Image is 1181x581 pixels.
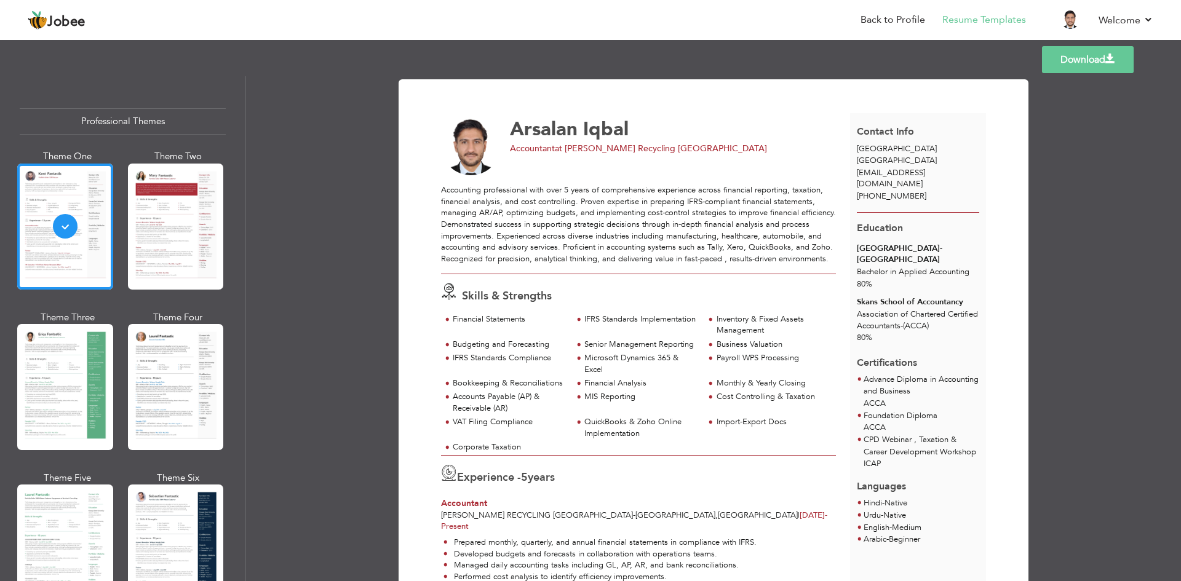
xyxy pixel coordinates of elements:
img: No image [441,116,501,176]
div: Accounting professional with over 5 years of comprehensive experience across financial reporting,... [441,184,836,264]
span: Foundation Diploma [864,410,937,421]
span: 5 [521,470,528,485]
div: IFRS Standards Implementation [584,314,697,325]
li: Developed budgets and forecasts in collaboration with operations teams. [443,548,763,560]
span: Education [857,221,903,235]
span: at [PERSON_NAME] Recycling [GEOGRAPHIC_DATA] [555,143,767,154]
span: - [633,510,635,521]
li: Beginner [864,534,921,546]
li: Native [864,510,921,522]
div: Payroll WPS Processing [717,352,829,364]
div: [GEOGRAPHIC_DATA]- [GEOGRAPHIC_DATA] [857,243,979,266]
span: Advance Diploma in Accounting and Business [864,374,979,397]
span: | [798,510,800,521]
div: Corporate Taxation [453,441,565,453]
div: Bookkeeping & Reconciliations [453,377,565,389]
span: - [889,522,892,533]
li: Native [864,497,907,510]
div: IFRS Standards Compliance [453,352,565,364]
span: - [881,510,883,521]
div: Theme Three [20,311,116,324]
div: Theme One [20,150,116,163]
span: [PHONE_NUMBER] [857,191,926,202]
div: Cost Controlling & Taxation [717,391,829,403]
a: Back to Profile [861,13,925,27]
div: Business Valuation [717,339,829,350]
span: - [886,534,889,545]
a: Jobee [28,10,85,30]
span: Accountant [441,497,487,509]
p: ACCA [864,422,979,434]
li: Prepared monthly, quarterly, and annual financial statements in compliance with IFRS. [443,537,763,548]
div: Theme Four [130,311,226,324]
span: 80% [857,279,872,290]
span: 80% [857,332,872,343]
span: Contact Info [857,125,914,138]
span: Certifications [857,347,917,370]
div: MIS Reporting [584,391,697,403]
div: Skans School of Accountancy [857,296,979,308]
span: - [825,510,827,521]
a: Welcome [1099,13,1153,28]
div: Financial Statements [453,314,565,325]
span: [GEOGRAPHIC_DATA] [857,143,937,154]
span: [GEOGRAPHIC_DATA] [635,510,715,521]
div: Monthly & Yearly Closing [717,377,829,389]
div: QuickBooks & Zoho Online Implementation [584,416,697,439]
span: Bachelor in Applied Accounting [857,266,969,277]
span: Arabic [864,534,886,545]
span: [GEOGRAPHIC_DATA] [857,155,937,166]
div: Microsoft Dynamics 365 & Excel [584,352,697,375]
span: Skills & Strengths [462,288,552,304]
div: Budgeting and Forecasting [453,339,565,350]
div: Theme Six [130,472,226,484]
span: Languages [857,470,906,494]
div: Senior Management Reporting [584,339,697,350]
span: [PERSON_NAME] Recycling [GEOGRAPHIC_DATA] [441,510,633,521]
span: - [882,497,885,508]
div: Inventory & Fixed Assets Management [717,314,829,336]
span: Experience - [457,470,521,485]
span: Iqbal [583,116,629,142]
div: Financial Analysis [584,377,697,389]
span: [EMAIL_ADDRESS][DOMAIN_NAME] [857,167,925,190]
span: [GEOGRAPHIC_DATA] [718,510,798,521]
span: Present [441,510,827,532]
span: Association of Chartered Certified Accountants-(ACCA) [857,309,978,331]
div: Theme Two [130,150,226,163]
div: VAT Filing Compliance [453,416,565,428]
li: Managed daily accounting tasks including GL, AP, AR, and bank reconciliations. [443,559,763,571]
a: Download [1042,46,1134,73]
span: Urdu [864,510,881,521]
a: Resume Templates [942,13,1026,27]
div: Professional Themes [20,108,226,135]
label: years [521,470,555,486]
span: Hindi [864,497,882,508]
div: Import-Export Docs [717,416,829,428]
p: ICAP [864,458,979,470]
p: ACCA [864,398,979,410]
div: Accounts Payable (AP) & Receivable (AR) [453,391,565,414]
img: jobee.io [28,10,47,30]
div: Theme Five [20,472,116,484]
span: English [864,522,889,533]
span: Arsalan [510,116,578,142]
span: Accountant [510,143,555,154]
span: , [715,510,718,521]
span: Jobee [47,15,85,29]
img: Profile Img [1060,9,1080,29]
li: Medium [864,522,921,534]
span: CPD Webinar , Taxation & Career Development Workshop [864,434,976,457]
span: [DATE] [800,510,827,521]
